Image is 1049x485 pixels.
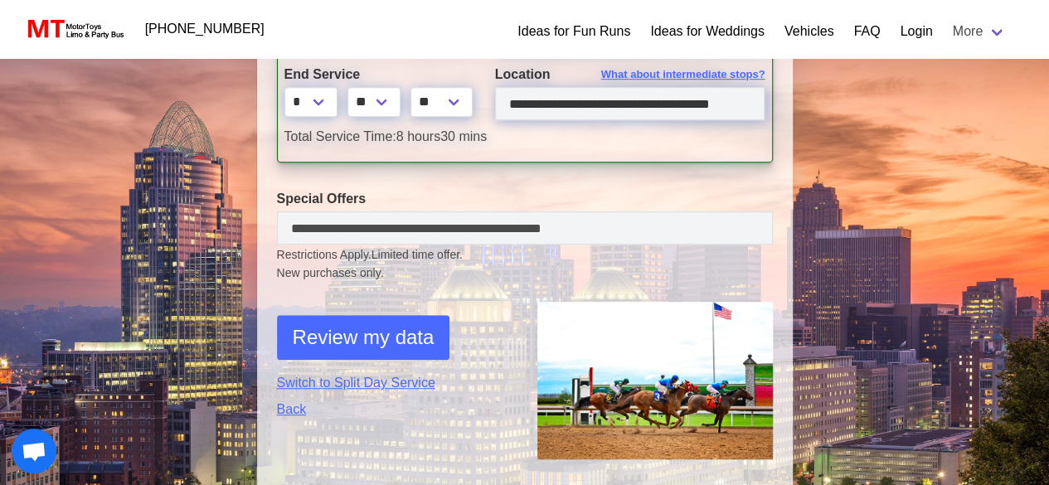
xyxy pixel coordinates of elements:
[601,66,765,83] span: What about intermediate stops?
[517,22,630,41] a: Ideas for Fun Runs
[277,248,773,282] small: Restrictions Apply.
[440,129,487,143] span: 30 mins
[495,67,551,81] span: Location
[135,12,274,46] a: [PHONE_NUMBER]
[23,17,125,41] img: MotorToys Logo
[853,22,880,41] a: FAQ
[537,302,773,458] img: 1.png
[277,373,512,393] a: Switch to Split Day Service
[900,22,932,41] a: Login
[277,189,773,209] label: Special Offers
[284,129,396,143] span: Total Service Time:
[784,22,834,41] a: Vehicles
[272,127,778,147] div: 8 hours
[372,246,463,264] span: Limited time offer.
[284,65,470,85] label: End Service
[277,400,512,420] a: Back
[12,429,56,473] div: Open chat
[943,15,1016,48] a: More
[277,315,450,360] button: Review my data
[277,264,773,282] span: New purchases only.
[293,323,435,352] span: Review my data
[650,22,765,41] a: Ideas for Weddings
